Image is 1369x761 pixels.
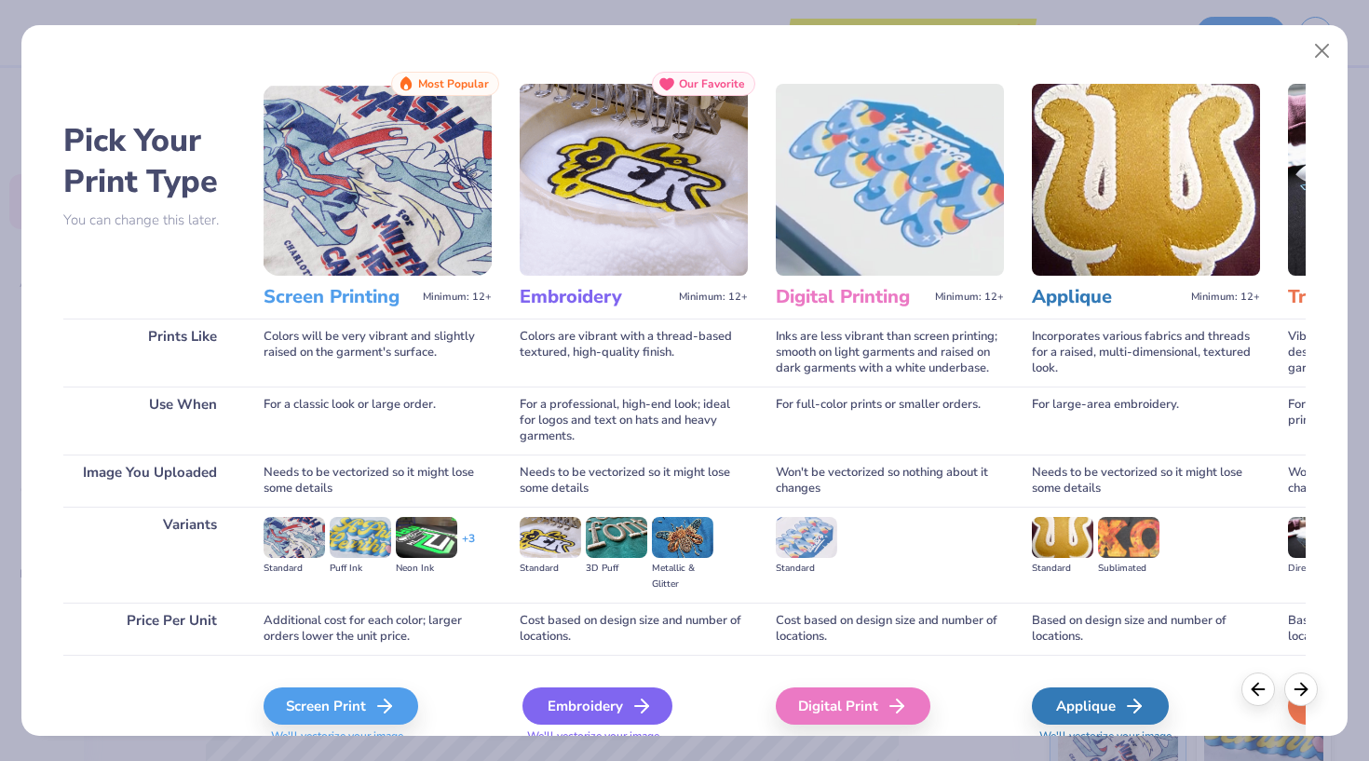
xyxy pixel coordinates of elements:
[1305,34,1340,69] button: Close
[679,291,748,304] span: Minimum: 12+
[264,387,492,455] div: For a classic look or large order.
[776,285,928,309] h3: Digital Printing
[1288,517,1349,558] img: Direct-to-film
[1098,517,1159,558] img: Sublimated
[652,561,713,592] div: Metallic & Glitter
[776,455,1004,507] div: Won't be vectorized so nothing about it changes
[1032,603,1260,655] div: Based on design size and number of locations.
[776,84,1004,276] img: Digital Printing
[63,387,236,455] div: Use When
[264,84,492,276] img: Screen Printing
[586,517,647,558] img: 3D Puff
[776,603,1004,655] div: Cost based on design size and number of locations.
[1032,84,1260,276] img: Applique
[264,285,415,309] h3: Screen Printing
[330,561,391,577] div: Puff Ink
[423,291,492,304] span: Minimum: 12+
[396,517,457,558] img: Neon Ink
[935,291,1004,304] span: Minimum: 12+
[63,455,236,507] div: Image You Uploaded
[1032,285,1184,309] h3: Applique
[1032,687,1169,725] div: Applique
[63,120,236,202] h2: Pick Your Print Type
[520,603,748,655] div: Cost based on design size and number of locations.
[776,561,837,577] div: Standard
[264,517,325,558] img: Standard
[330,517,391,558] img: Puff Ink
[520,517,581,558] img: Standard
[264,319,492,387] div: Colors will be very vibrant and slightly raised on the garment's surface.
[264,728,492,744] span: We'll vectorize your image.
[1032,561,1093,577] div: Standard
[63,319,236,387] div: Prints Like
[520,728,748,744] span: We'll vectorize your image.
[520,387,748,455] div: For a professional, high-end look; ideal for logos and text on hats and heavy garments.
[264,603,492,655] div: Additional cost for each color; larger orders lower the unit price.
[264,687,418,725] div: Screen Print
[520,319,748,387] div: Colors are vibrant with a thread-based textured, high-quality finish.
[776,517,837,558] img: Standard
[396,561,457,577] div: Neon Ink
[776,687,930,725] div: Digital Print
[63,603,236,655] div: Price Per Unit
[776,387,1004,455] div: For full-color prints or smaller orders.
[520,561,581,577] div: Standard
[776,319,1004,387] div: Inks are less vibrant than screen printing; smooth on light garments and raised on dark garments ...
[63,507,236,603] div: Variants
[63,212,236,228] p: You can change this later.
[1191,291,1260,304] span: Minimum: 12+
[1032,319,1260,387] div: Incorporates various fabrics and threads for a raised, multi-dimensional, textured look.
[1288,561,1349,577] div: Direct-to-film
[1032,517,1093,558] img: Standard
[1032,728,1260,744] span: We'll vectorize your image.
[264,455,492,507] div: Needs to be vectorized so it might lose some details
[1032,455,1260,507] div: Needs to be vectorized so it might lose some details
[1032,387,1260,455] div: For large-area embroidery.
[520,455,748,507] div: Needs to be vectorized so it might lose some details
[679,77,745,90] span: Our Favorite
[520,84,748,276] img: Embroidery
[586,561,647,577] div: 3D Puff
[1098,561,1159,577] div: Sublimated
[264,561,325,577] div: Standard
[462,531,475,563] div: + 3
[418,77,489,90] span: Most Popular
[522,687,672,725] div: Embroidery
[652,517,713,558] img: Metallic & Glitter
[520,285,671,309] h3: Embroidery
